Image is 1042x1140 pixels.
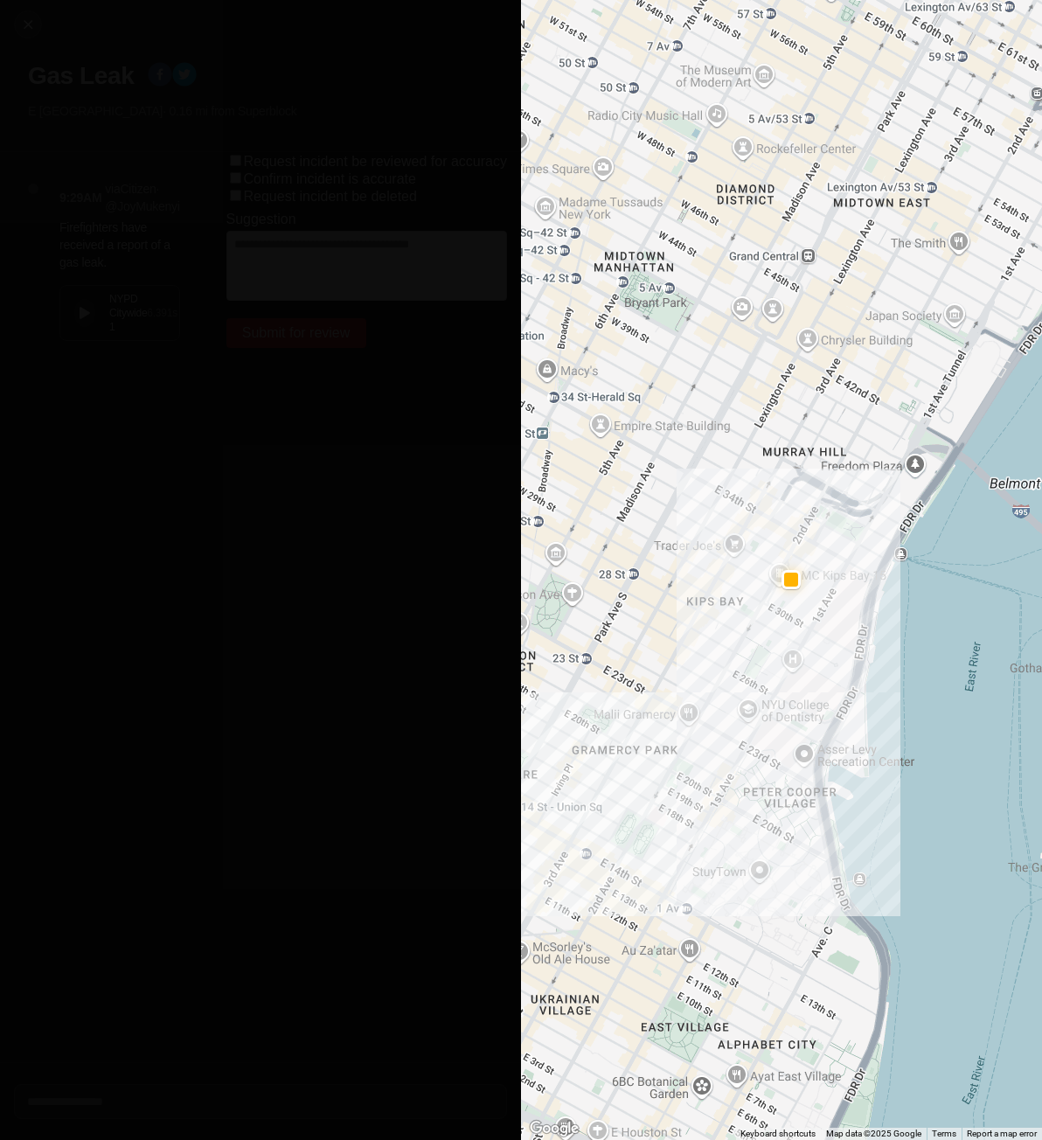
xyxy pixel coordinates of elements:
[740,1128,816,1140] button: Keyboard shortcuts
[244,171,416,186] label: Confirm incident is accurate
[172,62,197,90] button: twitter
[967,1129,1037,1138] a: Report a map error
[59,219,180,271] p: Firefighters have received a report of a gas leak.
[105,180,179,215] p: via Citizen · @ JoyMukenyi
[226,318,366,348] button: Submit for review
[226,212,296,227] label: Suggestion
[28,102,507,120] p: E [GEOGRAPHIC_DATA] · 0.16 mi from Superblock
[147,306,177,320] div: 6.391 s
[932,1129,956,1138] a: Terms (opens in new tab)
[14,10,42,38] button: cancel
[525,1117,583,1140] a: Open this area in Google Maps (opens a new window)
[28,60,134,92] h1: Gas Leak
[244,154,508,169] label: Request incident be reviewed for accuracy
[826,1129,921,1138] span: Map data ©2025 Google
[148,62,172,90] button: facebook
[109,292,147,334] div: NYPD Citywide 1
[244,189,417,204] label: Request incident be deleted
[525,1117,583,1140] img: Google
[19,16,37,33] img: cancel
[59,189,101,206] p: 9:29AM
